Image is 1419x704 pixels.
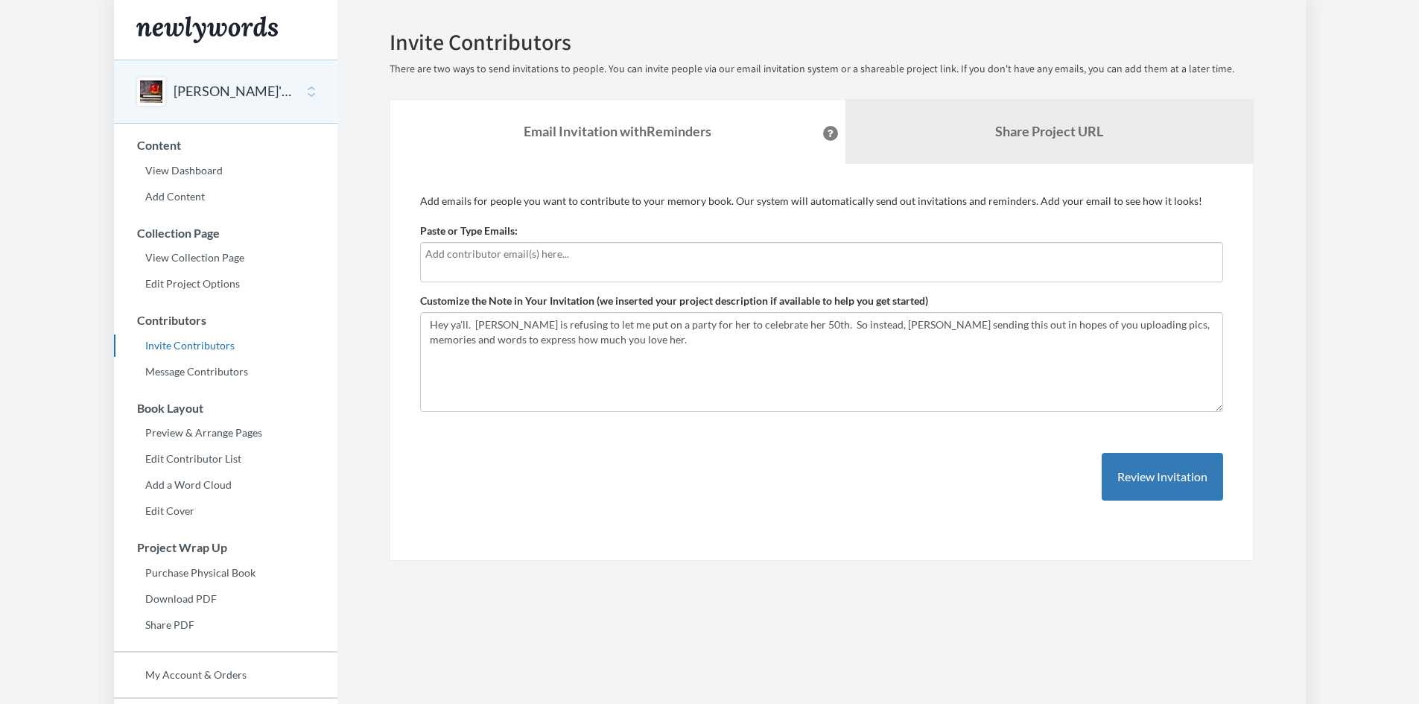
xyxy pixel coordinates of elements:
[114,422,337,444] a: Preview & Arrange Pages
[136,16,278,43] img: Newlywords logo
[420,194,1223,209] p: Add emails for people you want to contribute to your memory book. Our system will automatically s...
[114,614,337,636] a: Share PDF
[114,588,337,610] a: Download PDF
[420,294,928,308] label: Customize the Note in Your Invitation (we inserted your project description if available to help ...
[114,448,337,470] a: Edit Contributor List
[114,500,337,522] a: Edit Cover
[115,139,337,152] h3: Content
[995,123,1103,139] b: Share Project URL
[114,185,337,208] a: Add Content
[114,562,337,584] a: Purchase Physical Book
[115,314,337,327] h3: Contributors
[420,223,518,238] label: Paste or Type Emails:
[425,246,1218,262] input: Add contributor email(s) here...
[1102,453,1223,501] button: Review Invitation
[114,247,337,269] a: View Collection Page
[390,30,1254,54] h2: Invite Contributors
[114,361,337,383] a: Message Contributors
[114,273,337,295] a: Edit Project Options
[420,312,1223,412] textarea: Hey ya'll. [PERSON_NAME] is refusing to let me put on a party for her to celebrate her 50th. So i...
[524,123,711,139] strong: Email Invitation with Reminders
[115,541,337,554] h3: Project Wrap Up
[114,474,337,496] a: Add a Word Cloud
[115,402,337,415] h3: Book Layout
[114,334,337,357] a: Invite Contributors
[114,159,337,182] a: View Dashboard
[390,62,1254,77] p: There are two ways to send invitations to people. You can invite people via our email invitation ...
[115,226,337,240] h3: Collection Page
[114,664,337,686] a: My Account & Orders
[174,82,294,101] button: [PERSON_NAME]'s 50th Birthday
